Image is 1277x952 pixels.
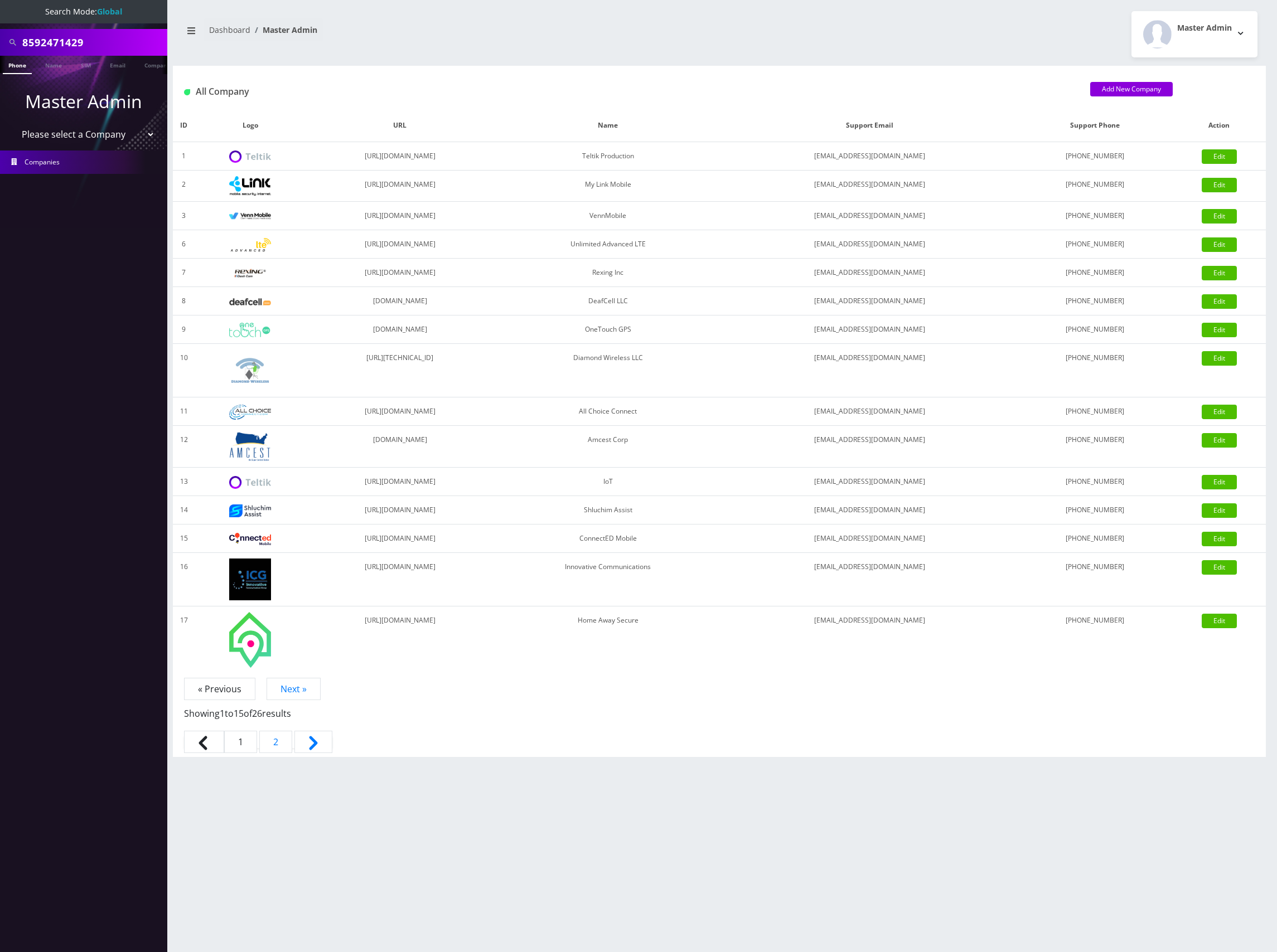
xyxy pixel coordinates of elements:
img: My Link Mobile [229,176,271,196]
input: Search All Companies [22,32,165,53]
td: [DOMAIN_NAME] [306,315,494,344]
a: Edit [1202,266,1237,280]
td: Home Away Secure [494,606,722,673]
a: Edit [1202,323,1237,337]
a: Edit [1202,351,1237,366]
td: 2 [173,171,195,202]
td: [URL][DOMAIN_NAME] [306,553,494,606]
td: Unlimited Advanced LTE [494,230,722,259]
img: VennMobile [229,212,271,220]
td: [URL][DOMAIN_NAME] [306,468,494,496]
th: Name [494,109,722,142]
span: 1 [224,731,257,753]
td: [PHONE_NUMBER] [1017,496,1173,524]
th: Support Email [722,109,1017,142]
td: OneTouch GPS [494,315,722,344]
td: [EMAIL_ADDRESS][DOMAIN_NAME] [722,142,1017,171]
a: Email [104,56,131,73]
td: [DOMAIN_NAME] [306,426,494,468]
a: Edit [1202,475,1237,489]
img: Diamond Wireless LLC [229,349,271,391]
img: ConnectED Mobile [229,533,271,545]
span: 15 [234,707,244,720]
nav: breadcrumb [181,18,711,50]
a: Dashboard [209,25,250,35]
th: ID [173,109,195,142]
td: [PHONE_NUMBER] [1017,142,1173,171]
img: Rexing Inc [229,268,271,279]
td: Amcest Corp [494,426,722,468]
img: Amcest Corp [229,431,271,462]
td: [URL][DOMAIN_NAME] [306,202,494,230]
td: [PHONE_NUMBER] [1017,344,1173,397]
td: 16 [173,553,195,606]
td: [EMAIL_ADDRESS][DOMAIN_NAME] [722,259,1017,287]
img: Shluchim Assist [229,504,271,517]
a: Edit [1202,237,1237,252]
td: [PHONE_NUMBER] [1017,171,1173,202]
td: [URL][DOMAIN_NAME] [306,524,494,553]
td: All Choice Connect [494,397,722,426]
span: Companies [25,157,60,167]
th: Support Phone [1017,109,1173,142]
img: DeafCell LLC [229,298,271,305]
td: Rexing Inc [494,259,722,287]
img: Home Away Secure [229,612,271,668]
td: [PHONE_NUMBER] [1017,468,1173,496]
span: 26 [252,707,262,720]
td: 14 [173,496,195,524]
a: Next &raquo; [294,731,332,753]
img: Teltik Production [229,150,271,163]
td: [EMAIL_ADDRESS][DOMAIN_NAME] [722,315,1017,344]
a: Edit [1202,560,1237,575]
td: 6 [173,230,195,259]
td: DeafCell LLC [494,287,722,315]
td: [EMAIL_ADDRESS][DOMAIN_NAME] [722,171,1017,202]
td: [PHONE_NUMBER] [1017,553,1173,606]
td: [EMAIL_ADDRESS][DOMAIN_NAME] [722,524,1017,553]
h2: Master Admin [1177,23,1232,33]
a: Edit [1202,178,1237,192]
td: Shluchim Assist [494,496,722,524]
td: [PHONE_NUMBER] [1017,287,1173,315]
img: Innovative Communications [229,558,271,600]
a: Edit [1202,532,1237,546]
a: Edit [1202,503,1237,518]
a: Edit [1202,149,1237,164]
th: Logo [195,109,306,142]
td: My Link Mobile [494,171,722,202]
span: 1 [220,707,225,720]
td: 9 [173,315,195,344]
td: [PHONE_NUMBER] [1017,524,1173,553]
a: Edit [1202,405,1237,419]
td: 10 [173,344,195,397]
h1: All Company [184,86,1073,97]
td: VennMobile [494,202,722,230]
td: [URL][DOMAIN_NAME] [306,397,494,426]
a: Edit [1202,294,1237,309]
a: Go to page 2 [259,731,292,753]
td: [URL][DOMAIN_NAME] [306,259,494,287]
td: Diamond Wireless LLC [494,344,722,397]
a: Phone [3,56,32,74]
a: Edit [1202,614,1237,628]
a: Company [139,56,176,73]
td: [URL][TECHNICAL_ID] [306,344,494,397]
td: Innovative Communications [494,553,722,606]
td: 3 [173,202,195,230]
td: 15 [173,524,195,553]
p: Showing to of results [184,696,1255,720]
td: 11 [173,397,195,426]
td: ConnectED Mobile [494,524,722,553]
li: Master Admin [250,24,317,36]
span: &laquo; Previous [184,731,224,753]
td: [URL][DOMAIN_NAME] [306,142,494,171]
td: [EMAIL_ADDRESS][DOMAIN_NAME] [722,397,1017,426]
td: 17 [173,606,195,673]
a: Edit [1202,433,1237,448]
td: [EMAIL_ADDRESS][DOMAIN_NAME] [722,606,1017,673]
td: [URL][DOMAIN_NAME] [306,496,494,524]
td: [EMAIL_ADDRESS][DOMAIN_NAME] [722,344,1017,397]
td: [EMAIL_ADDRESS][DOMAIN_NAME] [722,426,1017,468]
img: All Company [184,89,190,95]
